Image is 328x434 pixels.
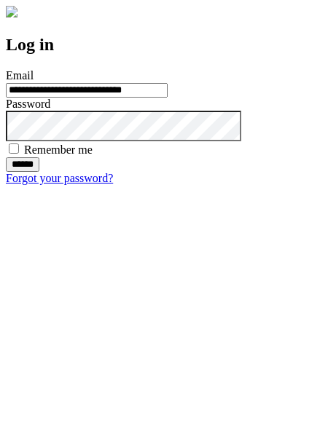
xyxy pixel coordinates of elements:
[6,6,17,17] img: logo-4e3dc11c47720685a147b03b5a06dd966a58ff35d612b21f08c02c0306f2b779.png
[24,143,93,156] label: Remember me
[6,172,113,184] a: Forgot your password?
[6,69,34,82] label: Email
[6,35,322,55] h2: Log in
[6,98,50,110] label: Password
